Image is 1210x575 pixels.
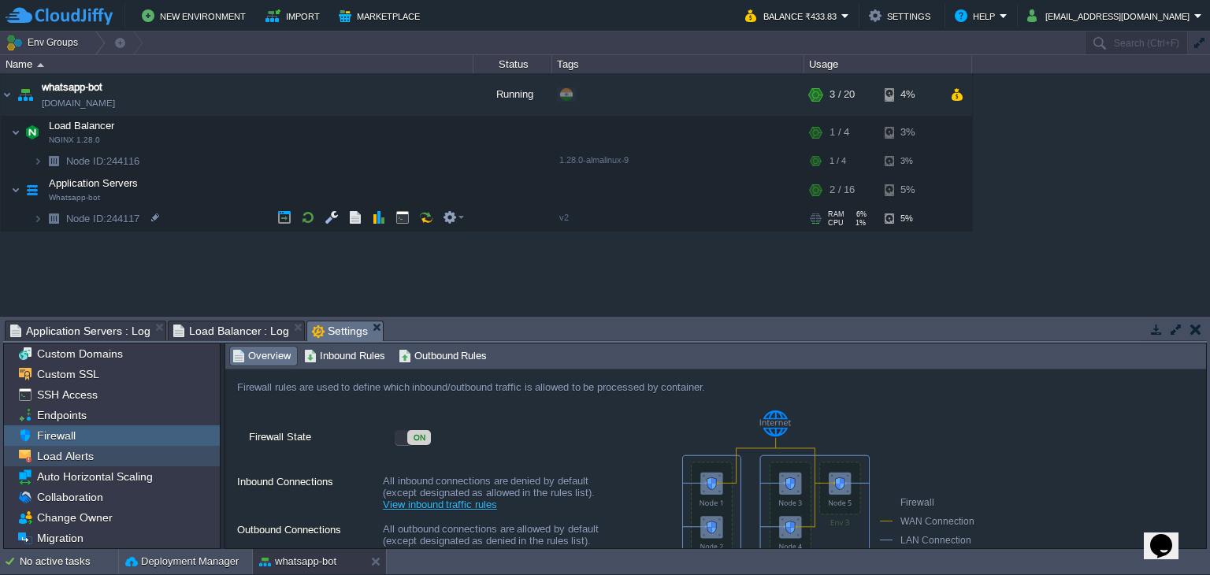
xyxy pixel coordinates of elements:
div: 3% [885,149,936,173]
a: Collaboration [34,490,106,504]
div: 4% [885,73,936,116]
span: 244116 [65,154,142,168]
a: Change Owner [34,510,115,525]
span: Outbound Rules [399,347,488,365]
span: v2 [559,213,569,222]
img: AMDAwAAAACH5BAEAAAAALAAAAAABAAEAAAICRAEAOw== [37,63,44,67]
div: Status [474,55,551,73]
img: AMDAwAAAACH5BAEAAAAALAAAAAABAAEAAAICRAEAOw== [21,117,43,148]
button: Settings [869,6,935,25]
span: NGINX 1.28.0 [49,135,100,145]
iframe: chat widget [1144,512,1194,559]
img: AMDAwAAAACH5BAEAAAAALAAAAAABAAEAAAICRAEAOw== [43,206,65,231]
img: AMDAwAAAACH5BAEAAAAALAAAAAABAAEAAAICRAEAOw== [14,73,36,116]
img: AMDAwAAAACH5BAEAAAAALAAAAAABAAEAAAICRAEAOw== [33,206,43,231]
span: Overview [232,347,291,365]
a: Load BalancerNGINX 1.28.0 [47,120,117,132]
span: 6% [851,210,867,218]
div: 1 / 4 [830,149,846,173]
a: View outbound traffic rules [383,547,503,558]
img: AMDAwAAAACH5BAEAAAAALAAAAAABAAEAAAICRAEAOw== [1,73,13,116]
div: Tags [553,55,804,73]
a: [DOMAIN_NAME] [42,95,115,111]
div: Firewall [880,494,995,513]
span: 244117 [65,212,142,225]
img: AMDAwAAAACH5BAEAAAAALAAAAAABAAEAAAICRAEAOw== [43,149,65,173]
span: RAM [828,210,844,218]
span: 1.28.0-almalinux-9 [559,155,629,165]
div: 3 / 20 [830,73,855,116]
div: 2 / 16 [830,174,855,206]
button: Help [955,6,1000,25]
div: 5% [885,174,936,206]
a: Custom Domains [34,347,125,361]
a: Endpoints [34,408,89,422]
span: CPU [828,219,844,227]
div: All inbound connections are denied by default (except designated as allowed in the rules list). [383,473,619,518]
a: View inbound traffic rules [383,499,497,510]
a: whatsapp-bot [42,80,102,95]
span: Inbound Rules [304,347,385,365]
div: 1 / 4 [830,117,849,148]
div: LAN Connection [880,532,995,551]
button: [EMAIL_ADDRESS][DOMAIN_NAME] [1027,6,1194,25]
span: Settings [312,321,368,341]
button: Marketplace [339,6,425,25]
span: Application Servers [47,176,140,190]
img: AMDAwAAAACH5BAEAAAAALAAAAAABAAEAAAICRAEAOw== [21,174,43,206]
span: 1% [850,219,866,227]
label: Outbound Connections [237,521,381,551]
button: Env Groups [6,32,84,54]
a: Node ID:244116 [65,154,142,168]
button: Import [265,6,325,25]
a: Load Alerts [34,449,96,463]
img: AMDAwAAAACH5BAEAAAAALAAAAAABAAEAAAICRAEAOw== [11,117,20,148]
div: Name [2,55,473,73]
img: AMDAwAAAACH5BAEAAAAALAAAAAABAAEAAAICRAEAOw== [11,174,20,206]
span: Application Servers : Log [10,321,150,340]
a: Firewall [34,428,78,443]
a: Node ID:244117 [65,212,142,225]
a: Auto Horizontal Scaling [34,469,155,484]
span: Whatsapp-bot [49,193,100,202]
button: Balance ₹433.83 [745,6,841,25]
button: New Environment [142,6,251,25]
button: whatsapp-bot [259,554,336,569]
span: Load Balancer : Log [173,321,290,340]
div: No active tasks [20,549,118,574]
a: Custom SSL [34,367,102,381]
div: 5% [885,206,936,231]
a: SSH Access [34,388,100,402]
div: Usage [805,55,971,73]
span: Load Balancer [47,119,117,132]
a: Migration [34,531,86,545]
a: Application ServersWhatsapp-bot [47,177,140,189]
span: Node ID: [66,155,106,167]
img: CloudJiffy [6,6,113,26]
div: Firewall rules are used to define which inbound/outbound traffic is allowed to be processed by co... [225,369,978,405]
span: Node ID: [66,213,106,224]
div: 3% [885,117,936,148]
label: Inbound Connections [237,473,381,503]
button: Deployment Manager [125,554,239,569]
label: Firewall State [249,428,393,458]
div: Running [473,73,552,116]
div: ON [407,430,431,445]
div: All outbound connections are allowed by default (except designated as denied in the rules list). [383,521,619,566]
img: AMDAwAAAACH5BAEAAAAALAAAAAABAAEAAAICRAEAOw== [33,149,43,173]
div: WAN Connection [880,513,995,532]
